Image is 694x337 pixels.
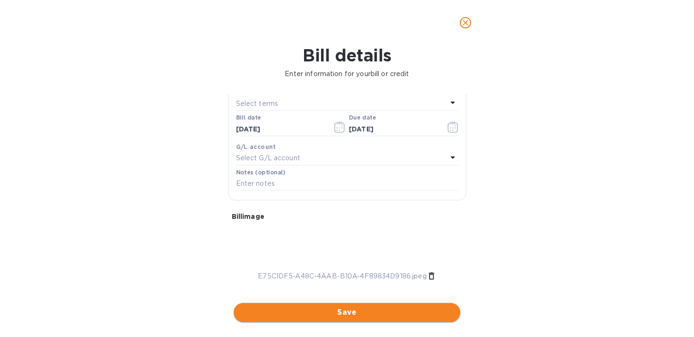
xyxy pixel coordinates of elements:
[8,45,686,65] h1: Bill details
[236,153,300,163] p: Select G/L account
[258,271,426,281] p: E75C1DF5-A48C-4AAB-B10A-4F89834D9186.jpeg
[8,69,686,79] p: Enter information for your bill or credit
[104,56,159,62] div: Keywords by Traffic
[15,25,23,32] img: website_grey.svg
[36,56,85,62] div: Domain Overview
[236,170,286,175] label: Notes (optional)
[236,122,325,136] input: Select date
[349,115,376,121] label: Due date
[15,15,23,23] img: logo_orange.svg
[236,115,261,121] label: Bill date
[236,177,458,191] input: Enter notes
[236,99,279,109] p: Select terms
[25,25,104,32] div: Domain: [DOMAIN_NAME]
[349,122,438,136] input: Due date
[241,307,453,318] span: Save
[454,11,477,34] button: close
[26,15,46,23] div: v 4.0.25
[234,303,460,322] button: Save
[25,55,33,62] img: tab_domain_overview_orange.svg
[94,55,102,62] img: tab_keywords_by_traffic_grey.svg
[232,212,463,221] p: Bill image
[236,143,276,150] b: G/L account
